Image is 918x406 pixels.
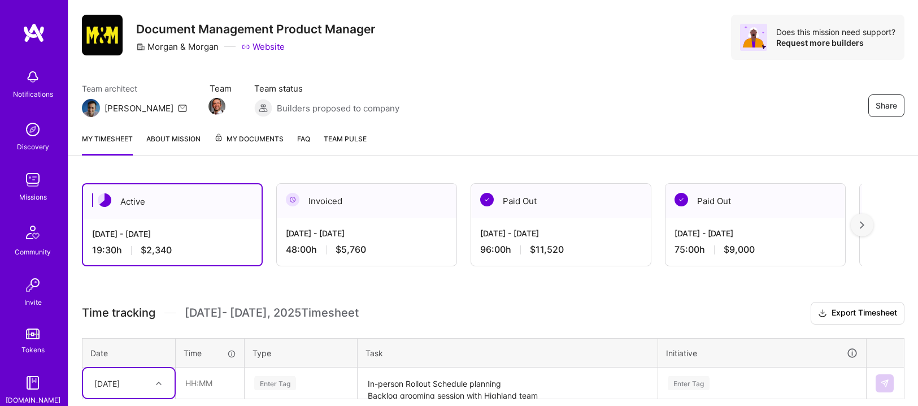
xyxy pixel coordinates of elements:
a: My timesheet [82,133,133,156]
span: Builders proposed to company [277,102,399,114]
th: Type [245,338,358,368]
img: teamwork [21,169,44,191]
div: 75:00 h [675,244,836,256]
div: Time [184,347,236,359]
div: 48:00 h [286,244,447,256]
div: [PERSON_NAME] [105,102,173,114]
button: Export Timesheet [811,302,904,325]
div: Paid Out [665,184,845,218]
img: Avatar [740,24,767,51]
img: Builders proposed to company [254,99,272,117]
span: $2,340 [141,244,172,256]
div: Request more builders [776,37,895,48]
div: Does this mission need support? [776,27,895,37]
button: Share [868,94,904,117]
span: Team status [254,83,399,94]
div: Missions [19,191,47,203]
div: [DATE] [94,377,120,389]
div: 96:00 h [480,244,642,256]
img: bell [21,66,44,88]
div: Discovery [17,141,49,153]
img: Community [19,219,46,246]
div: Tokens [21,344,45,356]
div: Initiative [666,347,858,360]
div: Enter Tag [254,374,296,392]
img: Team Architect [82,99,100,117]
img: discovery [21,118,44,141]
div: [DATE] - [DATE] [92,228,253,240]
a: About Mission [146,133,201,156]
input: HH:MM [176,368,243,398]
a: Team Member Avatar [210,97,224,116]
a: Team Pulse [324,133,367,156]
div: [DOMAIN_NAME] [6,394,60,406]
img: logo [23,23,45,43]
div: Notifications [13,88,53,100]
img: right [860,221,864,229]
span: [DATE] - [DATE] , 2025 Timesheet [185,306,359,320]
img: Paid Out [480,193,494,206]
a: Website [241,41,285,53]
div: Invoiced [277,184,456,218]
span: Team [210,83,232,94]
div: 19:30 h [92,244,253,256]
th: Date [82,338,176,368]
img: tokens [26,329,40,339]
div: Invite [24,296,42,308]
img: Submit [880,379,889,388]
h3: Document Management Product Manager [136,22,375,36]
a: My Documents [214,133,284,156]
div: [DATE] - [DATE] [675,227,836,239]
img: Paid Out [675,193,688,206]
img: Invoiced [286,193,299,206]
span: Team Pulse [324,135,367,143]
span: Time tracking [82,306,155,320]
a: FAQ [297,133,310,156]
span: Team architect [82,83,187,94]
i: icon Chevron [156,381,162,386]
div: Paid Out [471,184,651,218]
div: Community [15,246,51,258]
div: [DATE] - [DATE] [286,227,447,239]
img: Invite [21,274,44,296]
img: Active [98,193,111,207]
div: Enter Tag [668,374,710,392]
i: icon Download [818,308,827,319]
div: Active [83,184,262,219]
img: Company Logo [82,15,123,55]
i: icon CompanyGray [136,42,145,51]
span: $5,760 [336,244,366,256]
img: guide book [21,372,44,394]
span: $11,520 [530,244,564,256]
th: Task [358,338,658,368]
span: $9,000 [724,244,755,256]
div: [DATE] - [DATE] [480,227,642,239]
i: icon Mail [178,103,187,113]
span: My Documents [214,133,284,145]
span: Share [876,100,897,111]
div: Morgan & Morgan [136,41,219,53]
img: Team Member Avatar [208,98,225,115]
